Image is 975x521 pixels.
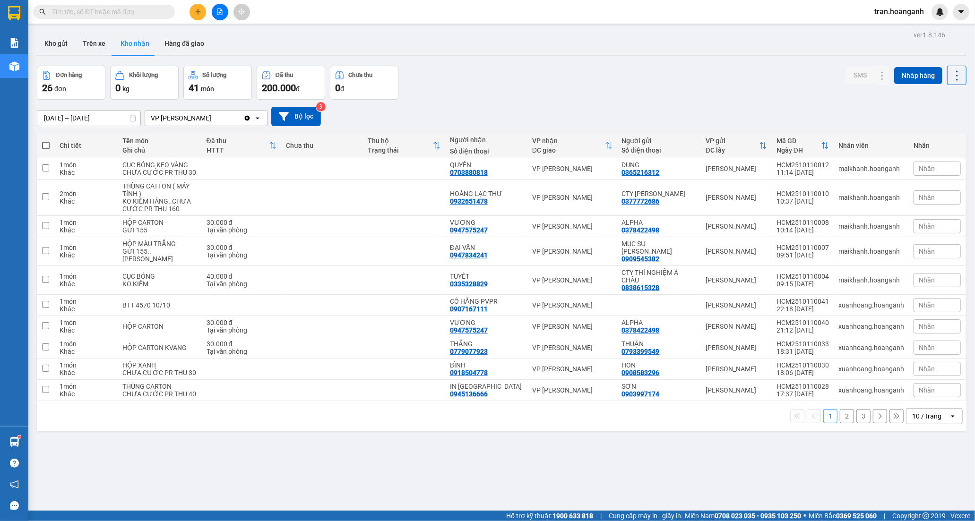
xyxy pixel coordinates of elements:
[919,165,935,172] span: Nhãn
[532,222,613,230] div: VP [PERSON_NAME]
[777,348,829,355] div: 18:31 [DATE]
[450,219,523,226] div: VƯƠNG
[60,169,113,176] div: Khác
[777,219,829,226] div: HCM2510110008
[777,326,829,334] div: 21:12 [DATE]
[622,161,696,169] div: DUNG
[8,9,23,19] span: Gửi:
[122,197,197,213] div: KO KIỂM HÀNG..CHƯA CƯỚC PR THU 160
[9,437,19,447] img: warehouse-icon
[838,248,904,255] div: maikhanh.hoanganh
[919,222,935,230] span: Nhãn
[777,340,829,348] div: HCM2510110033
[207,251,276,259] div: Tại văn phòng
[532,248,613,255] div: VP [PERSON_NAME]
[838,344,904,351] div: xuanhoang.hoanganh
[157,32,212,55] button: Hàng đã giao
[838,386,904,394] div: xuanhoang.hoanganh
[10,480,19,489] span: notification
[207,219,276,226] div: 30.000 đ
[838,222,904,230] div: maikhanh.hoanganh
[37,66,105,100] button: Đơn hàng26đơn
[777,137,821,145] div: Mã GD
[838,323,904,330] div: xuanhoang.hoanganh
[919,386,935,394] span: Nhãn
[532,344,613,351] div: VP [PERSON_NAME]
[122,182,197,197] div: THÙNG CATTON ( MÁY TÍNH )
[60,340,113,348] div: 1 món
[122,273,197,280] div: CỤC BÓNG
[257,66,325,100] button: Đã thu200.000đ
[195,9,201,15] span: plus
[207,273,276,280] div: 40.000 đ
[622,284,660,291] div: 0838615328
[60,361,113,369] div: 1 món
[216,9,223,15] span: file-add
[450,305,488,313] div: 0907167111
[919,301,935,309] span: Nhãn
[122,137,197,145] div: Tên món
[296,85,300,93] span: đ
[450,383,523,390] div: IN NINH THUẬN
[90,41,166,54] div: 0812487330
[777,273,829,280] div: HCM2510110004
[919,194,935,201] span: Nhãn
[894,67,942,84] button: Nhập hàng
[450,273,523,280] div: TUYẾT
[10,459,19,468] span: question-circle
[52,7,164,17] input: Tìm tên, số ĐT hoặc mã đơn
[622,361,696,369] div: HON
[129,72,158,78] div: Khối lượng
[450,136,523,144] div: Người nhận
[532,365,613,373] div: VP [PERSON_NAME]
[706,323,767,330] div: [PERSON_NAME]
[368,146,433,154] div: Trạng thái
[122,248,197,263] div: GỬI 155..KO KIỂM
[122,146,197,154] div: Ghi chú
[56,72,82,78] div: Đơn hàng
[450,244,523,251] div: ĐẠI VÂN
[122,390,197,398] div: CHƯA CƯỚC PR THU 40
[450,348,488,355] div: 0779077923
[54,85,66,93] span: đơn
[60,383,113,390] div: 1 món
[122,161,197,169] div: CỤC BÓNG KEO VÀNG
[90,29,166,41] div: NGÂN
[622,390,660,398] div: 0903997174
[622,383,696,390] div: SƠN
[243,114,251,122] svg: Clear value
[8,8,84,31] div: VP [PERSON_NAME]
[701,133,772,158] th: Toggle SortBy
[8,31,84,42] div: UYỂN
[271,107,321,126] button: Bộ lọc
[912,411,941,421] div: 10 / trang
[201,85,214,93] span: món
[777,169,829,176] div: 11:14 [DATE]
[60,197,113,205] div: Khác
[60,161,113,169] div: 1 món
[715,512,801,520] strong: 0708 023 035 - 0935 103 250
[706,222,767,230] div: [PERSON_NAME]
[450,251,488,259] div: 0947834241
[856,409,871,423] button: 3
[777,298,829,305] div: HCM2510110041
[60,298,113,305] div: 1 món
[113,32,157,55] button: Kho nhận
[37,111,140,126] input: Select a date range.
[450,326,488,334] div: 0947575247
[122,301,197,309] div: BTT 4570 10/10
[450,197,488,205] div: 0932651478
[189,82,199,94] span: 41
[190,4,206,20] button: plus
[10,501,19,510] span: message
[122,240,197,248] div: HỘP MÀU TRẮNG
[207,280,276,288] div: Tại văn phòng
[772,133,834,158] th: Toggle SortBy
[884,511,885,521] span: |
[532,146,605,154] div: ĐC giao
[706,137,759,145] div: VP gửi
[363,133,445,158] th: Toggle SortBy
[622,326,660,334] div: 0378422498
[60,390,113,398] div: Khác
[622,226,660,234] div: 0378422498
